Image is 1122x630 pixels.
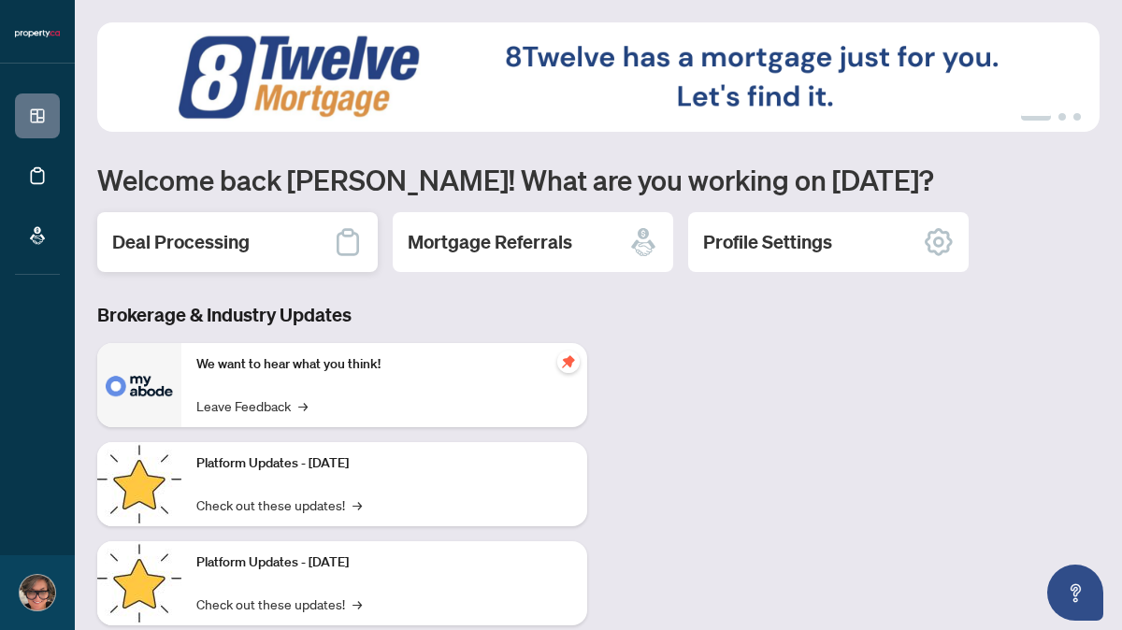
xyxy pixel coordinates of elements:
h1: Welcome back [PERSON_NAME]! What are you working on [DATE]? [97,162,1100,197]
p: Platform Updates - [DATE] [196,552,572,573]
span: → [298,395,308,416]
p: We want to hear what you think! [196,354,572,375]
p: Platform Updates - [DATE] [196,453,572,474]
button: 1 [1021,113,1051,121]
span: → [352,594,362,614]
button: 2 [1058,113,1066,121]
img: Platform Updates - July 8, 2025 [97,541,181,625]
img: logo [15,28,60,39]
span: → [352,494,362,515]
span: pushpin [557,351,580,373]
h2: Deal Processing [112,229,250,255]
h2: Mortgage Referrals [408,229,572,255]
h3: Brokerage & Industry Updates [97,302,587,328]
img: We want to hear what you think! [97,343,181,427]
img: Platform Updates - July 21, 2025 [97,442,181,526]
img: Slide 0 [97,22,1100,132]
a: Check out these updates!→ [196,494,362,515]
button: 3 [1073,113,1081,121]
img: Profile Icon [20,575,55,610]
h2: Profile Settings [703,229,832,255]
button: Open asap [1047,565,1103,621]
a: Check out these updates!→ [196,594,362,614]
a: Leave Feedback→ [196,395,308,416]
